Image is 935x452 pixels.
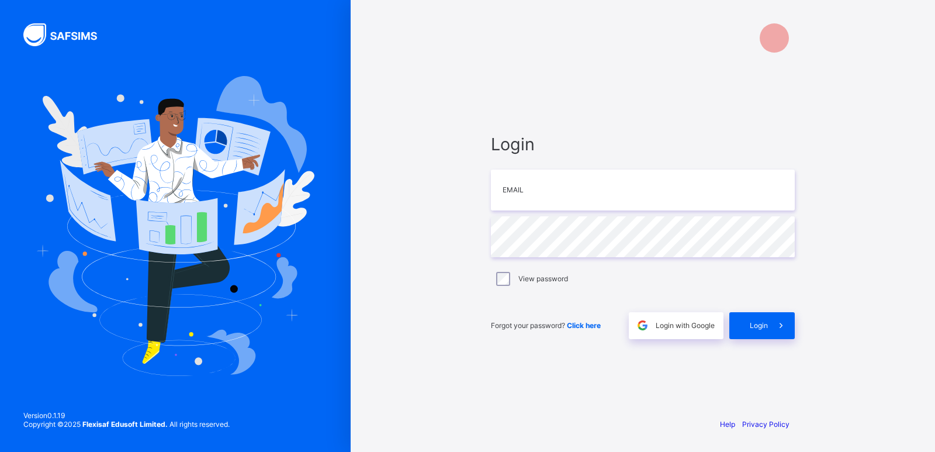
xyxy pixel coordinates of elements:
[720,420,735,429] a: Help
[742,420,789,429] a: Privacy Policy
[636,319,649,332] img: google.396cfc9801f0270233282035f929180a.svg
[23,420,230,429] span: Copyright © 2025 All rights reserved.
[23,411,230,420] span: Version 0.1.19
[82,420,168,429] strong: Flexisaf Edusoft Limited.
[491,134,795,154] span: Login
[750,321,768,330] span: Login
[567,321,601,330] a: Click here
[491,321,601,330] span: Forgot your password?
[656,321,715,330] span: Login with Google
[518,274,568,283] label: View password
[36,76,314,375] img: Hero Image
[23,23,111,46] img: SAFSIMS Logo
